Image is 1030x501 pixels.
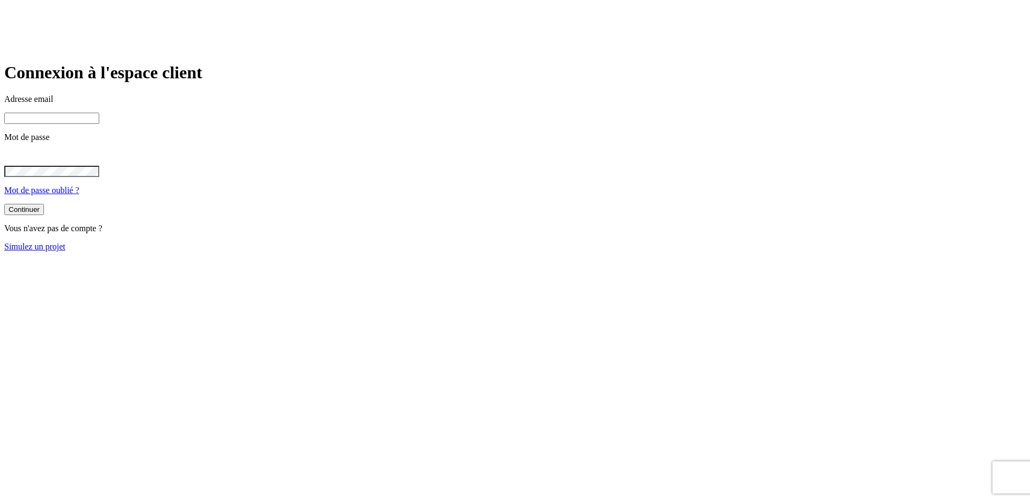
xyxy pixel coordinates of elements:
p: Mot de passe [4,132,1026,142]
a: Mot de passe oublié ? [4,186,79,195]
button: Continuer [4,204,44,215]
h1: Connexion à l'espace client [4,63,1026,83]
p: Vous n'avez pas de compte ? [4,224,1026,233]
p: Adresse email [4,94,1026,104]
div: Continuer [9,205,40,213]
a: Simulez un projet [4,242,65,251]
